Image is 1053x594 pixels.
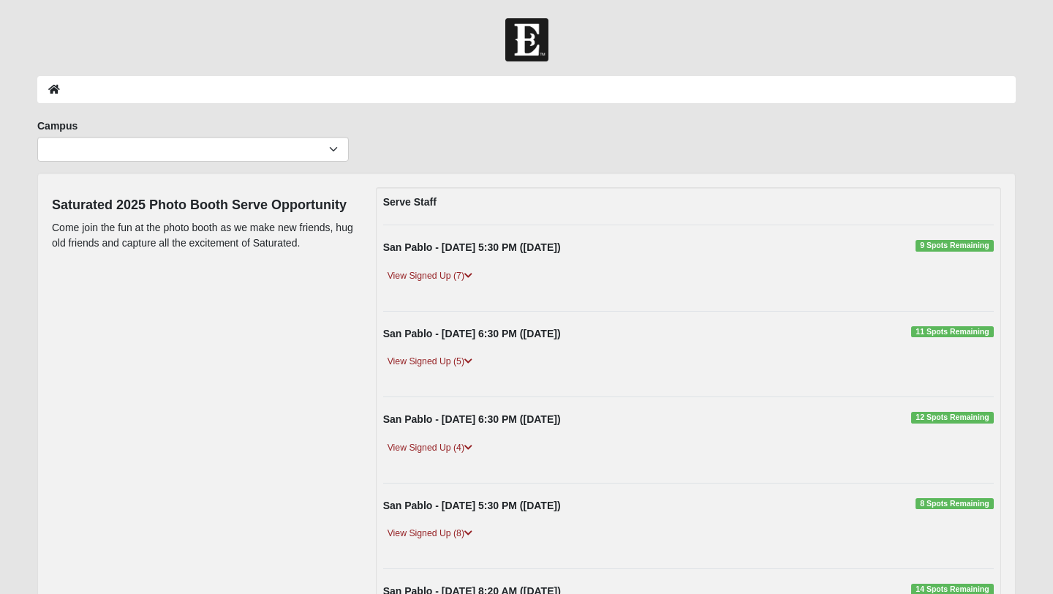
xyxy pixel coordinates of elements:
[505,18,548,61] img: Church of Eleven22 Logo
[911,326,994,338] span: 11 Spots Remaining
[383,241,561,253] strong: San Pablo - [DATE] 5:30 PM ([DATE])
[911,412,994,424] span: 12 Spots Remaining
[383,354,477,369] a: View Signed Up (5)
[383,413,561,425] strong: San Pablo - [DATE] 6:30 PM ([DATE])
[916,498,994,510] span: 8 Spots Remaining
[383,440,477,456] a: View Signed Up (4)
[52,220,354,251] p: Come join the fun at the photo booth as we make new friends, hug old friends and capture all the ...
[383,526,477,541] a: View Signed Up (8)
[383,268,477,284] a: View Signed Up (7)
[383,196,437,208] strong: Serve Staff
[37,119,78,133] label: Campus
[383,500,561,511] strong: San Pablo - [DATE] 5:30 PM ([DATE])
[383,328,561,339] strong: San Pablo - [DATE] 6:30 PM ([DATE])
[916,240,994,252] span: 9 Spots Remaining
[52,198,354,214] h4: Saturated 2025 Photo Booth Serve Opportunity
